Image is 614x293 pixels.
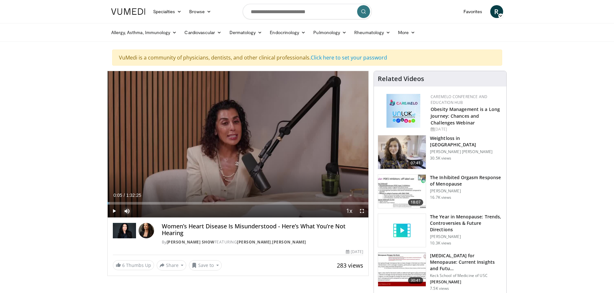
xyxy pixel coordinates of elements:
a: The Year in Menopause: Trends, Controversies & Future Directions [PERSON_NAME] 10.3K views [378,214,502,248]
a: Endocrinology [266,26,309,39]
a: [PERSON_NAME] Show [167,239,215,245]
input: Search topics, interventions [243,4,372,19]
a: Cardiovascular [180,26,225,39]
span: 30:41 [408,277,424,284]
a: Browse [185,5,215,18]
h3: The Year in Menopause: Trends, Controversies & Future Directions [430,214,502,233]
a: CaReMeLO Conference and Education Hub [431,94,487,105]
img: 9983fed1-7565-45be-8934-aef1103ce6e2.150x105_q85_crop-smart_upscale.jpg [378,135,426,169]
h4: Related Videos [378,75,424,83]
h3: Weightloss in [GEOGRAPHIC_DATA] [430,135,502,148]
p: 30.5K views [430,156,451,161]
p: [PERSON_NAME] [430,188,502,194]
h4: Women’s Heart Disease Is Misunderstood - Here’s What You’re Not Hearing [162,223,363,237]
p: 7.5K views [430,286,449,291]
a: Rheumatology [350,26,394,39]
a: [PERSON_NAME] [237,239,271,245]
img: Dr. Gabrielle Lyon Show [113,223,136,238]
div: VuMedi is a community of physicians, dentists, and other clinical professionals. [112,50,502,66]
img: video_placeholder_short.svg [378,214,426,247]
img: VuMedi Logo [111,8,145,15]
a: 6 Thumbs Up [113,260,154,270]
img: 47271b8a-94f4-49c8-b914-2a3d3af03a9e.150x105_q85_crop-smart_upscale.jpg [378,253,426,286]
p: [PERSON_NAME] [430,234,502,239]
span: / [124,193,125,198]
span: 283 views [337,261,363,269]
div: [DATE] [431,126,501,132]
button: Play [108,205,121,217]
a: Dermatology [226,26,266,39]
a: Allergy, Asthma, Immunology [107,26,181,39]
button: Share [157,260,187,270]
a: R [490,5,503,18]
a: 07:41 Weightloss in [GEOGRAPHIC_DATA] [PERSON_NAME] [PERSON_NAME] 30.5K views [378,135,502,169]
button: Playback Rate [343,205,356,217]
p: [PERSON_NAME] [430,279,502,285]
a: More [394,26,419,39]
a: Specialties [149,5,186,18]
div: Progress Bar [108,202,369,205]
span: 18:07 [408,199,424,206]
a: Obesity Management is a Long Journey: Chances and Challenges Webinar [431,106,500,126]
h3: The Inhibited Orgasm Response of Menopause [430,174,502,187]
span: 07:41 [408,160,424,166]
span: 0:05 [113,193,122,198]
a: Pulmonology [309,26,350,39]
a: Click here to set your password [311,54,387,61]
a: 30:41 [MEDICAL_DATA] for Menopause: Current Insights and Futu… Keck School of Medicine of USC [PE... [378,252,502,291]
span: 1:32:25 [126,193,141,198]
button: Mute [121,205,133,217]
img: 45df64a9-a6de-482c-8a90-ada250f7980c.png.150x105_q85_autocrop_double_scale_upscale_version-0.2.jpg [386,94,420,128]
div: [DATE] [346,249,363,255]
button: Fullscreen [356,205,368,217]
img: Avatar [139,223,154,238]
span: 6 [122,262,125,268]
button: Save to [189,260,222,270]
a: [PERSON_NAME] [272,239,306,245]
p: Keck School of Medicine of USC [430,273,502,278]
h3: [MEDICAL_DATA] for Menopause: Current Insights and Futu… [430,252,502,272]
img: 283c0f17-5e2d-42ba-a87c-168d447cdba4.150x105_q85_crop-smart_upscale.jpg [378,175,426,208]
a: Favorites [460,5,486,18]
p: [PERSON_NAME] [PERSON_NAME] [430,149,502,154]
p: 16.7K views [430,195,451,200]
p: 10.3K views [430,241,451,246]
div: By FEATURING , [162,239,363,245]
video-js: Video Player [108,71,369,218]
a: 18:07 The Inhibited Orgasm Response of Menopause [PERSON_NAME] 16.7K views [378,174,502,208]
